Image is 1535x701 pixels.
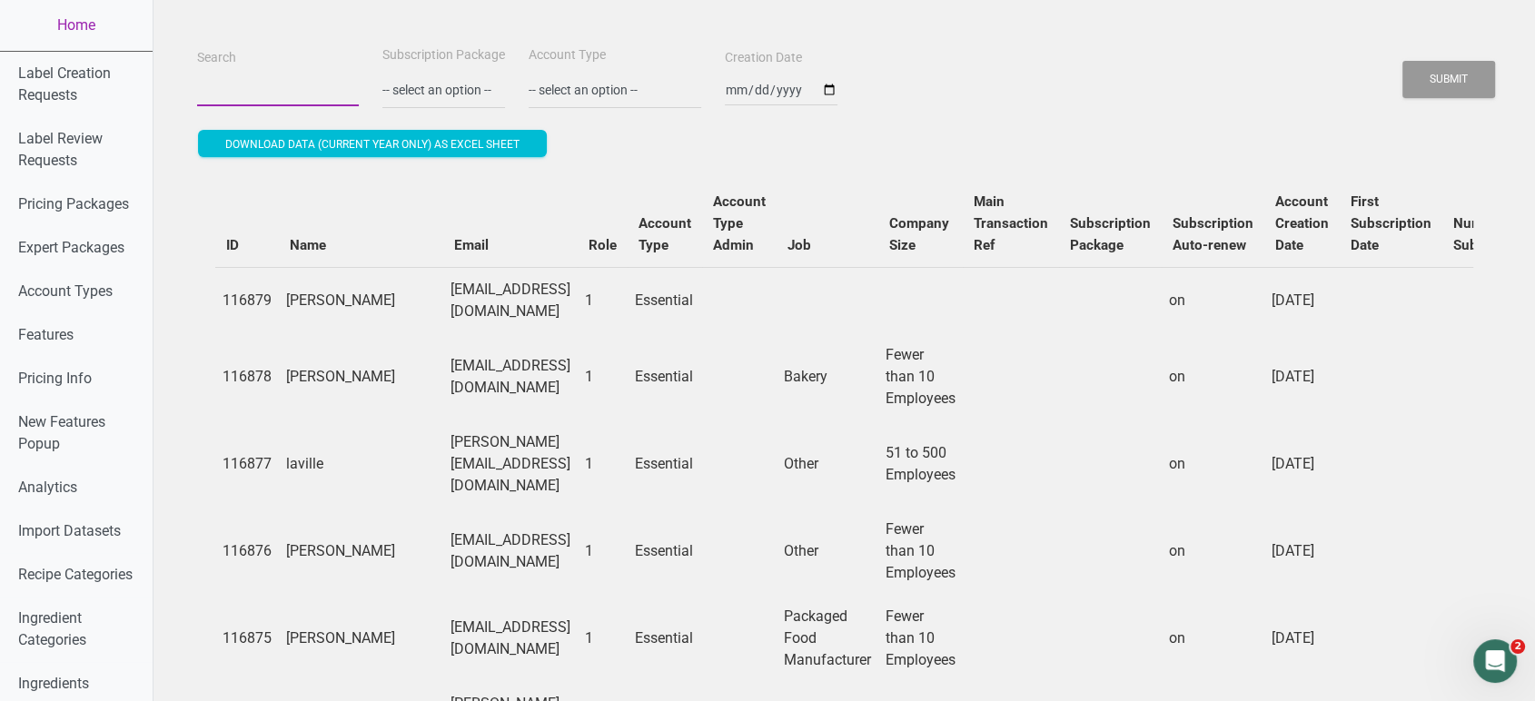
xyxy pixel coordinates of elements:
[777,595,878,682] td: Packaged Food Manufacturer
[1070,215,1151,253] b: Subscription Package
[1162,267,1264,333] td: on
[578,595,628,682] td: 1
[279,420,443,508] td: laville
[628,267,702,333] td: Essential
[628,595,702,682] td: Essential
[443,420,578,508] td: [PERSON_NAME][EMAIL_ADDRESS][DOMAIN_NAME]
[628,333,702,420] td: Essential
[443,333,578,420] td: [EMAIL_ADDRESS][DOMAIN_NAME]
[226,237,239,253] b: ID
[1162,595,1264,682] td: on
[454,237,489,253] b: Email
[974,193,1048,253] b: Main Transaction Ref
[578,420,628,508] td: 1
[279,267,443,333] td: [PERSON_NAME]
[578,508,628,595] td: 1
[1264,420,1340,508] td: [DATE]
[578,333,628,420] td: 1
[215,333,279,420] td: 116878
[1162,420,1264,508] td: on
[215,420,279,508] td: 116877
[639,215,691,253] b: Account Type
[382,46,505,64] label: Subscription Package
[1275,193,1329,253] b: Account Creation Date
[777,420,878,508] td: Other
[878,508,963,595] td: Fewer than 10 Employees
[215,267,279,333] td: 116879
[1264,267,1340,333] td: [DATE]
[1264,333,1340,420] td: [DATE]
[1173,215,1253,253] b: Subscription Auto-renew
[889,215,949,253] b: Company Size
[198,130,547,157] button: Download data (current year only) as excel sheet
[443,508,578,595] td: [EMAIL_ADDRESS][DOMAIN_NAME]
[1351,193,1431,253] b: First Subscription Date
[1162,508,1264,595] td: on
[725,49,802,67] label: Creation Date
[777,333,878,420] td: Bakery
[589,237,617,253] b: Role
[1402,61,1495,98] button: Submit
[628,420,702,508] td: Essential
[878,420,963,508] td: 51 to 500 Employees
[713,193,766,253] b: Account Type Admin
[279,508,443,595] td: [PERSON_NAME]
[225,138,520,151] span: Download data (current year only) as excel sheet
[215,508,279,595] td: 116876
[529,46,606,64] label: Account Type
[1162,333,1264,420] td: on
[279,333,443,420] td: [PERSON_NAME]
[578,267,628,333] td: 1
[1264,508,1340,595] td: [DATE]
[279,595,443,682] td: [PERSON_NAME]
[290,237,326,253] b: Name
[787,237,811,253] b: Job
[777,508,878,595] td: Other
[215,595,279,682] td: 116875
[1473,639,1517,683] iframe: Intercom live chat
[1510,639,1525,654] span: 2
[628,508,702,595] td: Essential
[443,595,578,682] td: [EMAIL_ADDRESS][DOMAIN_NAME]
[197,49,236,67] label: Search
[878,595,963,682] td: Fewer than 10 Employees
[1264,595,1340,682] td: [DATE]
[878,333,963,420] td: Fewer than 10 Employees
[443,267,578,333] td: [EMAIL_ADDRESS][DOMAIN_NAME]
